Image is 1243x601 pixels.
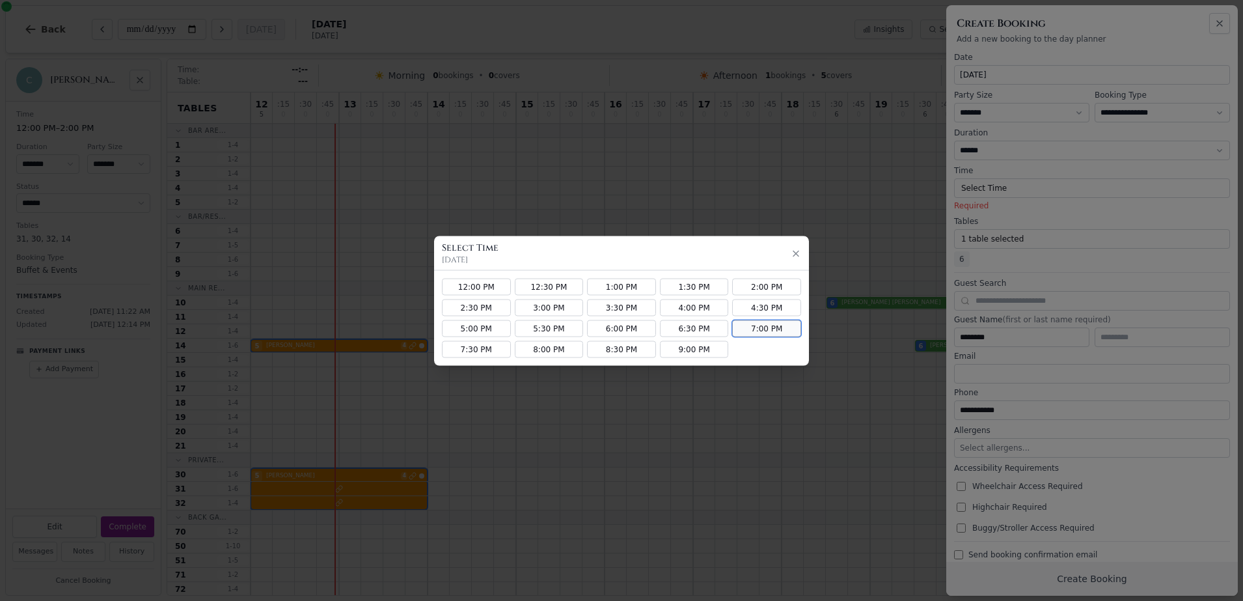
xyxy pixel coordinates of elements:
[732,320,801,337] button: 7:00 PM
[587,299,656,316] button: 3:30 PM
[442,320,511,337] button: 5:00 PM
[515,278,584,295] button: 12:30 PM
[515,341,584,357] button: 8:00 PM
[732,278,801,295] button: 2:00 PM
[660,320,729,337] button: 6:30 PM
[660,299,729,316] button: 4:00 PM
[442,278,511,295] button: 12:00 PM
[442,341,511,357] button: 7:30 PM
[442,254,499,264] p: [DATE]
[732,299,801,316] button: 4:30 PM
[587,320,656,337] button: 6:00 PM
[442,241,499,254] h3: Select Time
[660,278,729,295] button: 1:30 PM
[442,299,511,316] button: 2:30 PM
[660,341,729,357] button: 9:00 PM
[587,278,656,295] button: 1:00 PM
[515,299,584,316] button: 3:00 PM
[515,320,584,337] button: 5:30 PM
[587,341,656,357] button: 8:30 PM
